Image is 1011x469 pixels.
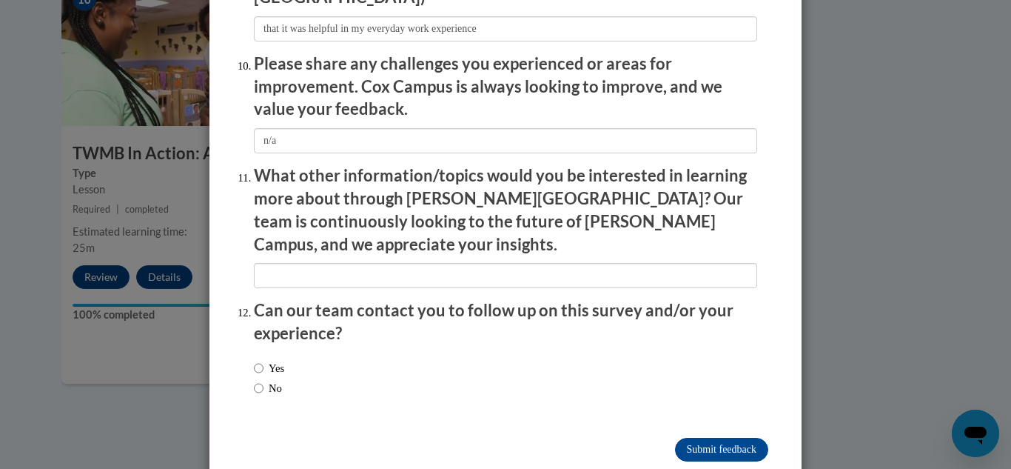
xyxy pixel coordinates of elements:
label: No [254,380,282,396]
p: What other information/topics would you be interested in learning more about through [PERSON_NAME... [254,164,757,256]
p: Please share any challenges you experienced or areas for improvement. Cox Campus is always lookin... [254,53,757,121]
label: Yes [254,360,284,376]
input: Yes [254,360,263,376]
input: No [254,380,263,396]
p: Can our team contact you to follow up on this survey and/or your experience? [254,299,757,345]
input: Submit feedback [675,438,768,462]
